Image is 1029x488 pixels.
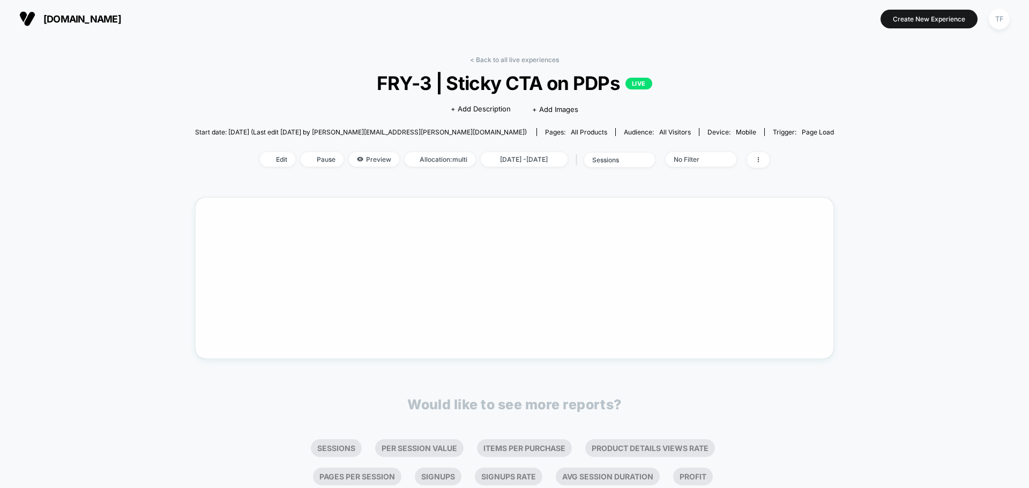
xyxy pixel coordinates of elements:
li: Sessions [311,439,362,457]
li: Pages Per Session [313,468,401,485]
li: Signups Rate [475,468,542,485]
span: Page Load [802,128,834,136]
div: Pages: [545,128,607,136]
button: Create New Experience [881,10,978,28]
li: Items Per Purchase [477,439,572,457]
span: [DOMAIN_NAME] [43,13,121,25]
div: Audience: [624,128,691,136]
span: Start date: [DATE] (Last edit [DATE] by [PERSON_NAME][EMAIL_ADDRESS][PERSON_NAME][DOMAIN_NAME]) [195,128,527,136]
li: Product Details Views Rate [585,439,715,457]
p: Would like to see more reports? [407,396,622,412]
span: Preview [349,152,399,167]
span: all products [571,128,607,136]
span: Pause [301,152,344,167]
img: Visually logo [19,11,35,27]
span: Edit [260,152,295,167]
span: [DATE] - [DATE] [481,152,568,167]
li: Profit [673,468,713,485]
span: All Visitors [659,128,691,136]
span: FRY-3 | Sticky CTA on PDPs [227,72,802,94]
p: LIVE [625,78,652,89]
span: Device: [699,128,764,136]
a: < Back to all live experiences [470,56,559,64]
span: mobile [736,128,756,136]
div: Trigger: [773,128,834,136]
div: TF [989,9,1010,29]
span: Allocation: multi [405,152,475,167]
button: [DOMAIN_NAME] [16,10,124,27]
span: | [573,152,584,168]
span: + Add Description [451,104,511,115]
span: + Add Images [532,105,578,114]
li: Signups [415,468,461,485]
div: sessions [592,156,635,164]
li: Avg Session Duration [556,468,660,485]
li: Per Session Value [375,439,464,457]
button: TF [986,8,1013,30]
div: No Filter [674,155,717,163]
